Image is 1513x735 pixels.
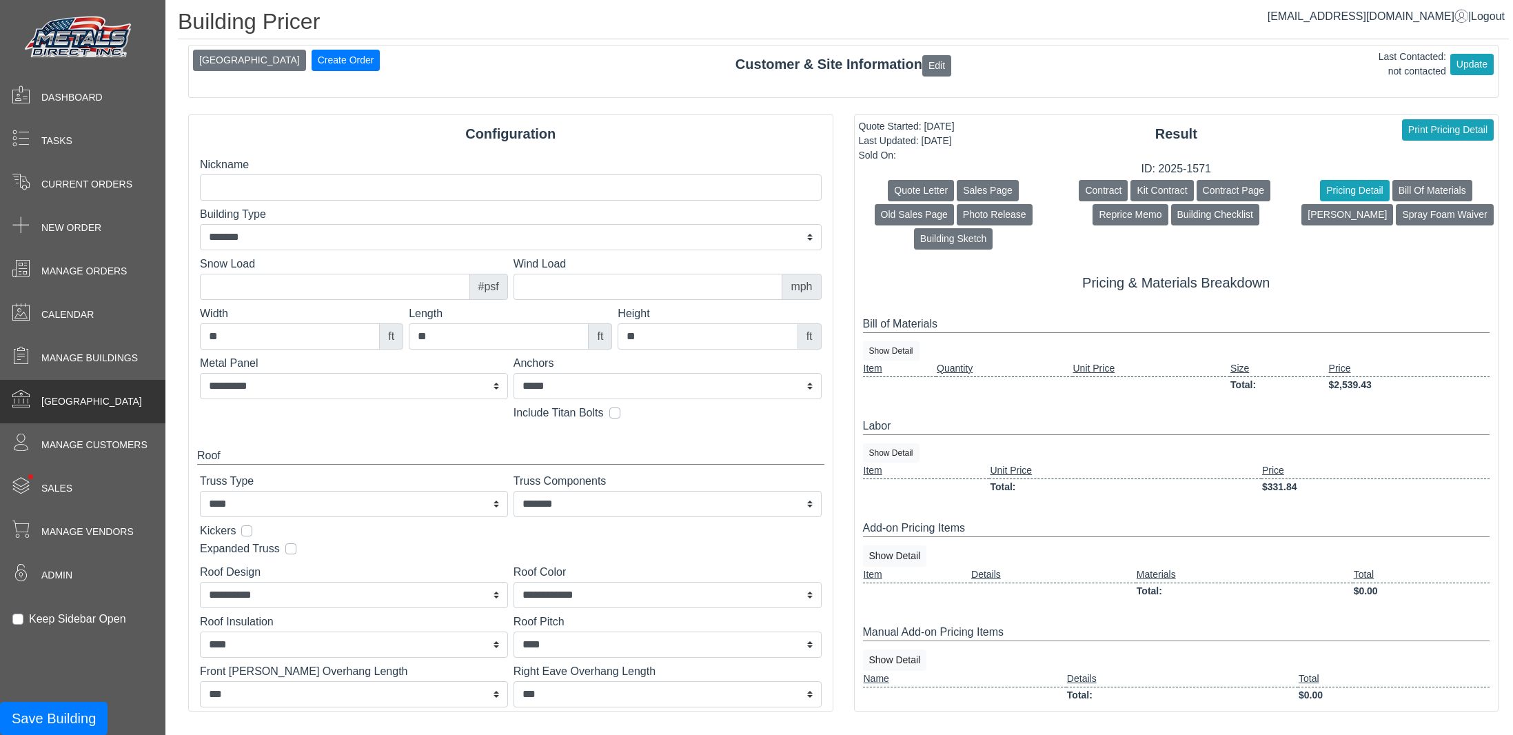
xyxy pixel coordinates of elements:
div: Add-on Pricing Items [863,520,1490,537]
button: Spray Foam Waiver [1396,204,1493,225]
td: Total [1298,671,1490,687]
label: Expanded Truss [200,541,280,557]
img: Metals Direct Inc Logo [21,12,138,63]
span: [GEOGRAPHIC_DATA] [41,394,142,409]
span: Manage Customers [41,438,148,452]
label: Wind Load [514,256,822,272]
span: • [13,454,48,499]
td: Total: [1136,583,1353,599]
label: Truss Type [200,473,508,490]
div: Bill of Materials [863,316,1490,333]
label: Keep Sidebar Open [29,611,126,627]
button: Update [1450,54,1494,75]
td: Total [1353,567,1490,583]
div: Last Updated: [DATE] [859,134,955,148]
label: Front [PERSON_NAME] Overhang Length [200,663,508,680]
div: Quote Started: [DATE] [859,119,955,134]
label: Roof Insulation [200,614,508,630]
button: Contract [1079,180,1128,201]
div: Sold On: [859,148,955,163]
td: Item [863,361,937,377]
span: New Order [41,221,101,235]
div: Configuration [189,123,833,144]
td: Materials [1136,567,1353,583]
label: Anchors [514,355,822,372]
button: Show Detail [863,341,920,361]
button: [GEOGRAPHIC_DATA] [193,50,306,71]
td: Price [1261,463,1490,479]
label: Kickers [200,523,236,539]
label: Length [409,305,612,322]
td: Name [863,671,1066,687]
h5: Pricing & Materials Breakdown [863,274,1490,291]
td: Unit Price [989,463,1261,479]
div: Labor [863,418,1490,435]
span: Manage Orders [41,264,127,279]
div: Result [855,123,1499,144]
h1: Building Pricer [178,8,1509,39]
span: Admin [41,568,72,583]
div: Last Contacted: not contacted [1379,50,1446,79]
td: Details [971,567,1136,583]
button: Photo Release [957,204,1033,225]
label: Width [200,305,403,322]
button: Show Detail [863,443,920,463]
button: Kit Contract [1130,180,1193,201]
div: Customer & Site Information [189,54,1498,76]
span: Manage Vendors [41,525,134,539]
label: Height [618,305,821,322]
label: Roof Pitch [514,614,822,630]
td: Quantity [936,361,1072,377]
td: Total: [1066,687,1298,703]
button: Create Order [312,50,380,71]
td: $0.00 [1353,583,1490,599]
button: Sales Page [957,180,1019,201]
td: Item [863,463,990,479]
div: ft [798,323,822,350]
label: Roof Design [200,564,508,581]
td: Size [1230,361,1328,377]
button: Building Checklist [1171,204,1260,225]
td: Details [1066,671,1298,687]
label: Right Eave Overhang Length [514,663,822,680]
label: Snow Load [200,256,508,272]
td: Total: [989,479,1261,495]
label: Nickname [200,157,822,173]
div: | [1268,8,1505,25]
label: Include Titan Bolts [514,405,604,421]
button: Show Detail [863,545,927,567]
td: $0.00 [1298,687,1490,703]
td: $331.84 [1261,479,1490,495]
button: Print Pricing Detail [1402,119,1494,141]
button: Old Sales Page [875,204,954,225]
div: mph [782,274,821,300]
div: ID: 2025-1571 [855,161,1499,177]
td: Item [863,567,971,583]
span: Manage Buildings [41,351,138,365]
div: #psf [469,274,508,300]
td: $2,539.43 [1328,376,1490,393]
span: [EMAIL_ADDRESS][DOMAIN_NAME] [1268,10,1468,22]
button: Building Sketch [914,228,993,250]
label: Building Type [200,206,822,223]
button: Pricing Detail [1320,180,1389,201]
div: ft [379,323,403,350]
label: Truss Components [514,473,822,490]
button: Quote Letter [888,180,954,201]
span: Current Orders [41,177,132,192]
td: Price [1328,361,1490,377]
td: Unit Price [1073,361,1230,377]
span: Tasks [41,134,72,148]
span: Dashboard [41,90,103,105]
div: ft [588,323,612,350]
label: Metal Panel [200,355,508,372]
label: Roof Color [514,564,822,581]
button: Contract Page [1197,180,1271,201]
button: Show Detail [863,650,927,671]
div: Manual Add-on Pricing Items [863,624,1490,641]
button: Reprice Memo [1093,204,1168,225]
span: Logout [1471,10,1505,22]
button: Bill Of Materials [1392,180,1472,201]
span: Calendar [41,308,94,322]
td: Total: [1230,376,1328,393]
